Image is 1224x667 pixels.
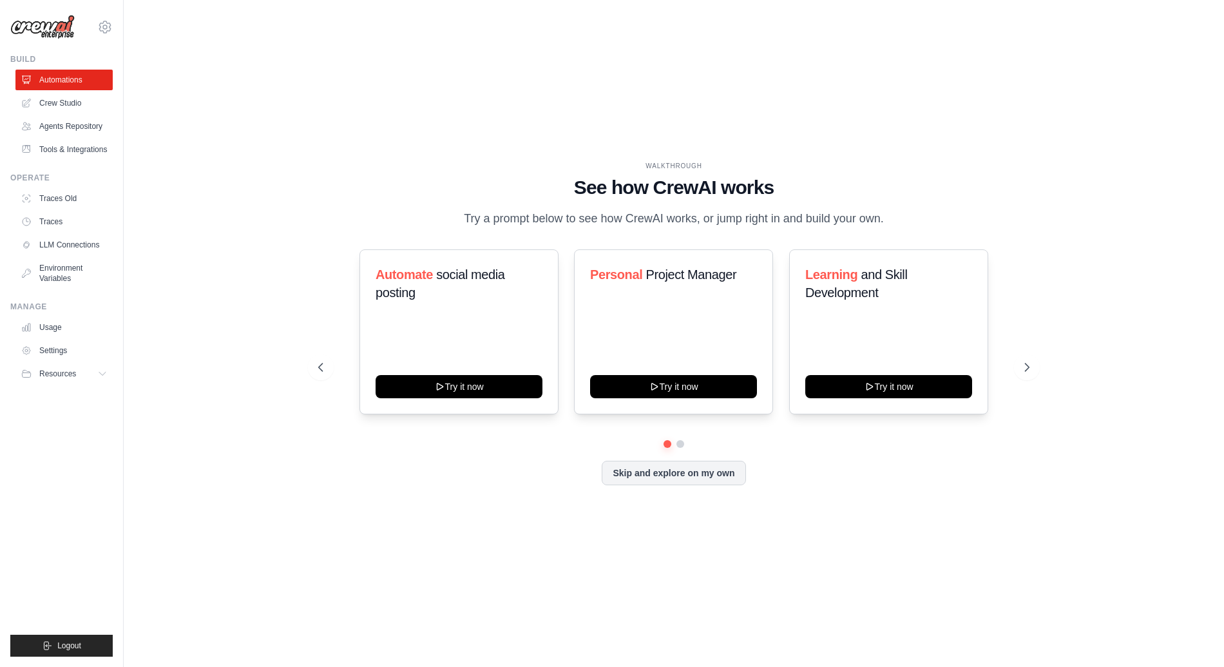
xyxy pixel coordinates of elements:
[10,635,113,657] button: Logout
[10,173,113,183] div: Operate
[10,15,75,39] img: Logo
[805,267,907,300] span: and Skill Development
[590,375,757,398] button: Try it now
[15,317,113,338] a: Usage
[376,267,433,282] span: Automate
[805,375,972,398] button: Try it now
[15,93,113,113] a: Crew Studio
[15,340,113,361] a: Settings
[15,70,113,90] a: Automations
[376,375,542,398] button: Try it now
[376,267,505,300] span: social media posting
[15,211,113,232] a: Traces
[10,54,113,64] div: Build
[590,267,642,282] span: Personal
[15,258,113,289] a: Environment Variables
[15,235,113,255] a: LLM Connections
[57,641,81,651] span: Logout
[15,139,113,160] a: Tools & Integrations
[10,302,113,312] div: Manage
[15,188,113,209] a: Traces Old
[1160,605,1224,667] iframe: Chat Widget
[39,369,76,379] span: Resources
[457,209,890,228] p: Try a prompt below to see how CrewAI works, or jump right in and build your own.
[318,161,1029,171] div: WALKTHROUGH
[318,176,1029,199] h1: See how CrewAI works
[15,363,113,384] button: Resources
[15,116,113,137] a: Agents Repository
[805,267,857,282] span: Learning
[602,461,745,485] button: Skip and explore on my own
[646,267,737,282] span: Project Manager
